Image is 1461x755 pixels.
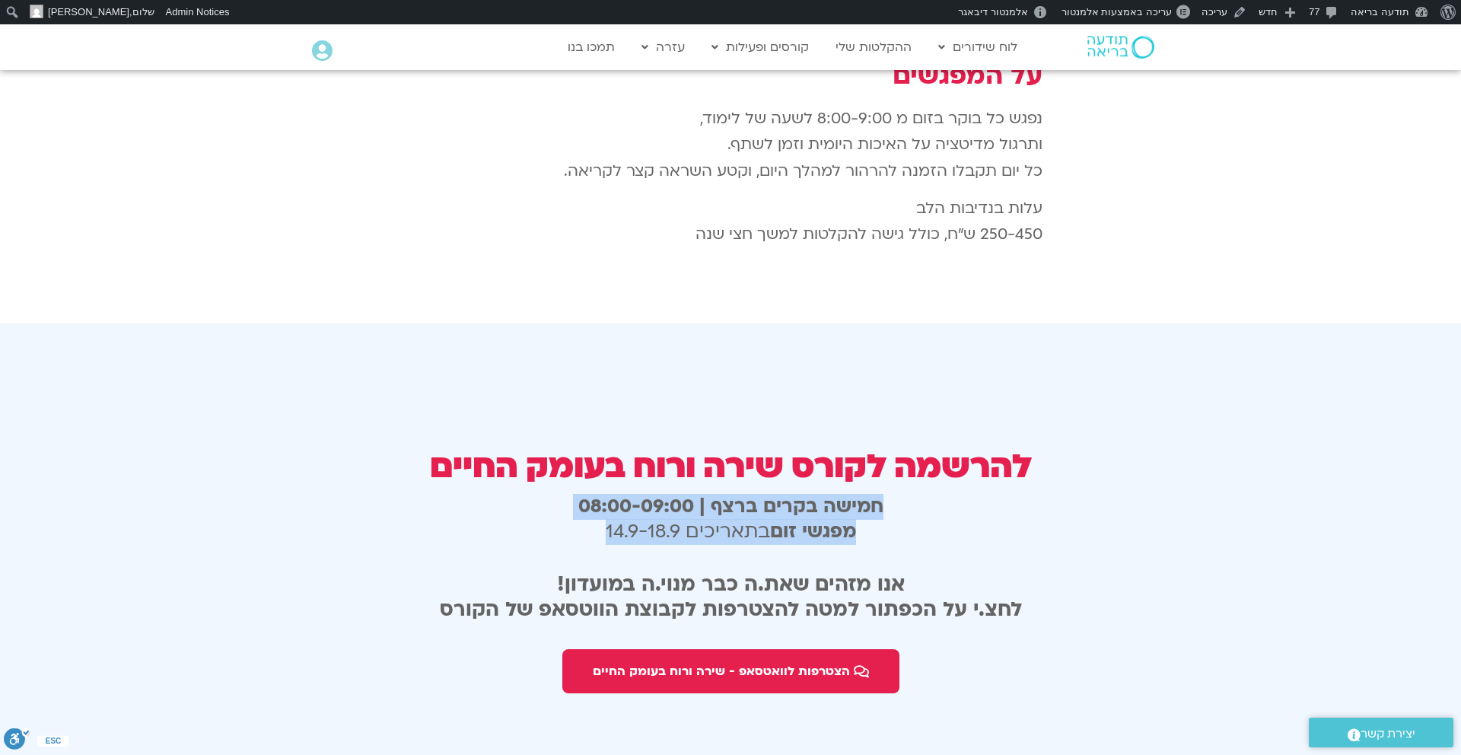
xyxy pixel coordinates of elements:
[560,33,622,62] a: תמכו בנו
[1062,6,1172,18] span: עריכה באמצעות אלמנטור
[562,649,899,693] a: הצטרפות לוואטסאפ - שירה ורוח בעומק החיים
[931,33,1025,62] a: לוח שידורים
[634,33,692,62] a: עזרה
[578,494,883,519] b: חמישה בקרים ברצף | 08:00-09:00
[48,6,129,18] span: [PERSON_NAME]
[419,106,1042,185] p: נפגש כל בוקר בזום מ 8:00-9:00 לשעה של לימוד, ותרגול מדיטציה על האיכות היומית וזמן לשתף. כל יום תק...
[419,196,1042,248] p: עלות בנדיבות הלב 250-450 ש״ח, כולל גישה להקלטות למשך חצי שנה
[1309,718,1453,747] a: יצירת קשר
[360,445,1102,488] h3: להרשמה לקורס שירה ורוח בעומק החיים
[360,572,1102,623] h2: אנו מזהים שאת.ה כבר מנוי.ה במועדון! לחצ.י על הכפתור למטה להצטרפות לקבוצת הווטסאפ של הקורס
[704,33,816,62] a: קורסים ופעילות
[1361,724,1415,744] span: יצירת קשר
[419,61,1042,91] h2: על המפגשים
[770,519,856,544] strong: מפגשי זום
[593,664,850,678] span: הצטרפות לוואטסאפ - שירה ורוח בעומק החיים
[360,494,1102,545] h3: בתאריכים 14.9-18.9
[828,33,919,62] a: ההקלטות שלי
[1087,36,1154,59] img: תודעה בריאה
